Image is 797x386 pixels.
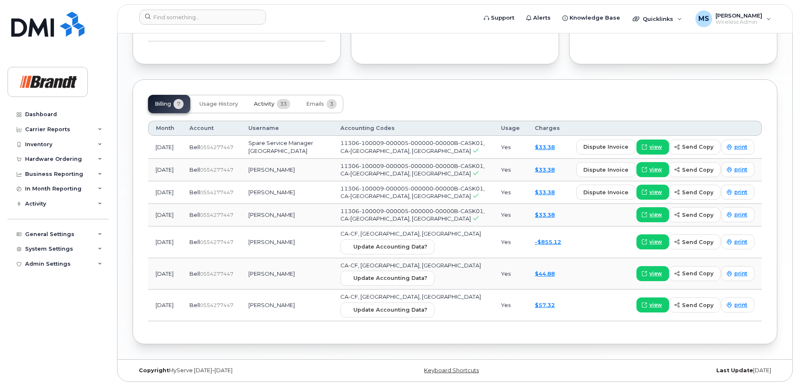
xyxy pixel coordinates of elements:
span: send copy [682,211,713,219]
span: 0554277447 [200,212,233,218]
span: Emails [306,101,324,107]
span: view [649,301,662,309]
td: [DATE] [148,204,182,226]
span: 11306-100009-000005-000000-00000B-CASK01, CA-[GEOGRAPHIC_DATA], [GEOGRAPHIC_DATA] [340,185,485,200]
button: Update Accounting Data? [340,239,434,254]
a: view [636,297,669,312]
span: 0554277447 [200,167,233,173]
span: Wireless Admin [715,19,762,25]
strong: Copyright [139,367,169,373]
span: print [734,270,747,277]
a: $33.38 [535,144,555,150]
td: [DATE] [148,289,182,321]
td: [PERSON_NAME] [241,181,333,204]
div: Quicklinks [627,10,688,27]
span: print [734,143,747,151]
a: $33.38 [535,189,555,196]
span: Bell [189,239,200,245]
span: [PERSON_NAME] [715,12,762,19]
span: view [649,270,662,277]
span: send copy [682,166,713,174]
span: print [734,211,747,218]
td: [PERSON_NAME] [241,226,333,258]
span: Alerts [533,14,551,22]
span: 0554277447 [200,271,233,277]
span: Usage History [199,101,238,107]
span: 0554277447 [200,302,233,308]
a: print [721,297,754,312]
td: Yes [493,181,527,204]
span: 11306-100009-000005-000000-00000B-CASK01, CA-[GEOGRAPHIC_DATA], [GEOGRAPHIC_DATA] [340,208,485,222]
button: send copy [669,297,720,312]
td: Yes [493,136,527,158]
a: view [636,234,669,249]
td: [DATE] [148,181,182,204]
input: Find something... [139,10,266,25]
span: print [734,238,747,246]
a: print [721,185,754,200]
td: Yes [493,159,527,181]
span: dispute invoice [583,143,628,151]
td: [PERSON_NAME] [241,204,333,226]
span: Update Accounting Data? [353,243,427,251]
a: view [636,266,669,281]
span: 0554277447 [200,239,233,245]
span: Bell [189,166,200,173]
a: $57.32 [535,302,555,308]
span: 11306-100009-000005-000000-00000B-CASK01, CA-[GEOGRAPHIC_DATA], [GEOGRAPHIC_DATA] [340,163,485,177]
td: Yes [493,204,527,226]
span: 0554277447 [200,189,233,196]
span: 0554277447 [200,144,233,150]
button: dispute invoice [576,162,636,177]
span: send copy [682,238,713,246]
td: [PERSON_NAME] [241,289,333,321]
td: [PERSON_NAME] [241,159,333,181]
span: view [649,143,662,151]
a: $33.38 [535,211,555,218]
span: 3 [327,99,337,109]
button: send copy [669,140,720,155]
td: [DATE] [148,226,182,258]
span: view [649,238,662,246]
span: print [734,188,747,196]
span: MS [698,14,709,24]
a: Knowledge Base [557,10,626,26]
th: Month [148,121,182,136]
td: [DATE] [148,159,182,181]
span: send copy [682,188,713,196]
span: CA-CF, [GEOGRAPHIC_DATA], [GEOGRAPHIC_DATA] [340,230,481,237]
td: Yes [493,226,527,258]
a: -$855.12 [535,239,561,245]
a: view [636,207,669,222]
a: print [721,234,754,249]
button: send copy [669,266,720,281]
a: view [636,162,669,177]
a: Keyboard Shortcuts [424,367,479,373]
span: Update Accounting Data? [353,306,427,314]
button: send copy [669,207,720,222]
span: view [649,188,662,196]
button: Update Accounting Data? [340,271,434,286]
button: send copy [669,185,720,200]
td: Yes [493,258,527,290]
span: CA-CF, [GEOGRAPHIC_DATA], [GEOGRAPHIC_DATA] [340,262,481,269]
div: [DATE] [562,367,777,374]
span: Update Accounting Data? [353,274,427,282]
td: [PERSON_NAME] [241,258,333,290]
a: view [636,185,669,200]
span: Bell [189,144,200,150]
span: Quicklinks [643,15,673,22]
span: dispute invoice [583,188,628,196]
div: MyServe [DATE]–[DATE] [133,367,347,374]
span: Bell [189,189,200,196]
button: send copy [669,162,720,177]
a: print [721,266,754,281]
a: $44.88 [535,270,555,277]
button: dispute invoice [576,140,636,155]
th: Accounting Codes [333,121,493,136]
th: Charges [527,121,569,136]
span: send copy [682,143,713,151]
span: Knowledge Base [570,14,620,22]
span: print [734,301,747,309]
span: Bell [189,270,200,277]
